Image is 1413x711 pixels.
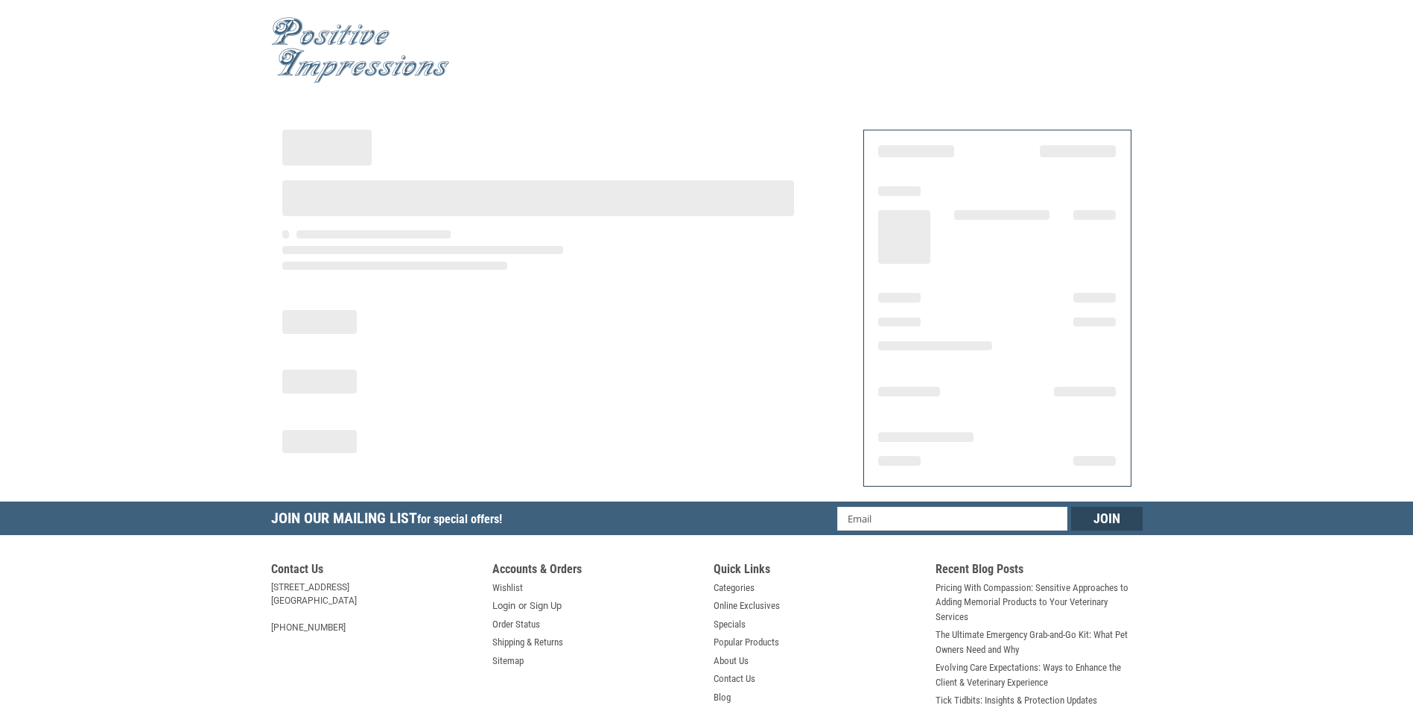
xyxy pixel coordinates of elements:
a: Shipping & Returns [492,635,563,650]
a: Sitemap [492,654,524,669]
a: Online Exclusives [714,598,780,613]
a: Contact Us [714,671,755,686]
a: Tick Tidbits: Insights & Protection Updates [936,693,1097,708]
a: Blog [714,690,731,705]
h5: Accounts & Orders [492,562,699,581]
h5: Join Our Mailing List [271,502,509,540]
a: Popular Products [714,635,779,650]
a: Login [492,598,515,613]
h5: Quick Links [714,562,921,581]
a: Evolving Care Expectations: Ways to Enhance the Client & Veterinary Experience [936,660,1143,689]
input: Join [1071,507,1143,531]
h5: Recent Blog Posts [936,562,1143,581]
a: Categories [714,581,755,595]
input: Email [837,507,1067,531]
img: Positive Impressions [271,17,450,83]
address: [STREET_ADDRESS] [GEOGRAPHIC_DATA] [PHONE_NUMBER] [271,581,478,634]
a: Wishlist [492,581,523,595]
a: About Us [714,654,749,669]
span: for special offers! [417,512,502,526]
h5: Contact Us [271,562,478,581]
a: Specials [714,617,746,632]
svg: submit [1379,653,1402,675]
span: or [509,598,536,613]
a: Sign Up [530,598,562,613]
a: Pricing With Compassion: Sensitive Approaches to Adding Memorial Products to Your Veterinary Serv... [936,581,1143,625]
a: Order Status [492,617,540,632]
a: The Ultimate Emergency Grab-and-Go Kit: What Pet Owners Need and Why [936,628,1143,657]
